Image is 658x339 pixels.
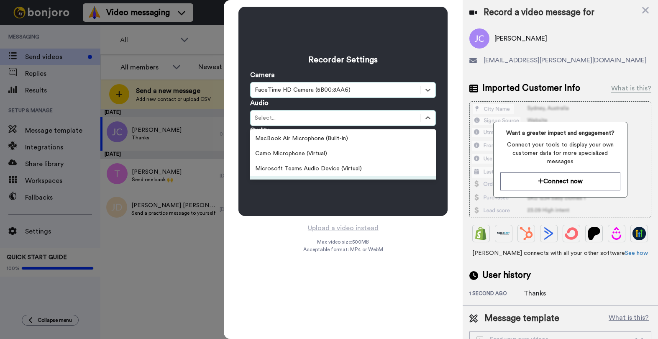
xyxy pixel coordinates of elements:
[250,98,269,108] label: Audio
[611,83,651,93] div: What is this?
[606,312,651,325] button: What is this?
[482,269,531,282] span: User history
[469,290,524,298] div: 1 second ago
[36,131,148,139] p: Message from Grant, sent 1m ago
[250,54,436,66] h3: Recorder Settings
[469,249,651,257] span: [PERSON_NAME] connects with all your other software
[474,227,488,240] img: Shopify
[500,141,620,166] span: Connect your tools to display your own customer data for more specialized messages
[484,312,559,325] span: Message template
[36,18,148,130] div: Message content
[524,288,566,298] div: Thanks
[565,227,578,240] img: ConvertKit
[542,227,556,240] img: ActiveCampaign
[250,131,436,146] div: MacBook Air Microphone (Built-in)
[19,20,32,33] img: Profile image for Grant
[250,161,436,176] div: Microsoft Teams Audio Device (Virtual)
[255,114,416,122] div: Select...
[305,223,381,234] button: Upload a video instead
[632,227,646,240] img: GoHighLevel
[250,126,269,134] label: Quality
[36,39,148,55] div: Go into your project, and scroll down to step 4.
[482,82,580,95] span: Imported Customer Info
[250,146,436,161] div: Camo Microphone (Virtual)
[625,250,648,256] a: See how
[317,239,369,245] span: Max video size: 500 MB
[303,246,383,253] span: Acceptable format: MP4 or WebM
[587,227,601,240] img: Patreon
[610,227,623,240] img: Drip
[250,70,275,80] label: Camera
[36,18,148,39] h2: You can now edit the consent box!
[500,172,620,190] button: Connect now
[520,227,533,240] img: Hubspot
[497,227,510,240] img: Ontraport
[255,86,416,94] div: FaceTime HD Camera (5B00:3AA6)
[250,176,436,191] div: ZoomAudioDevice (Virtual)
[500,129,620,137] span: Want a greater impact and engagement?
[13,13,155,144] div: message notification from Grant, 1m ago. You can now edit the consent box! Go into your project, ...
[484,55,647,65] span: [EMAIL_ADDRESS][PERSON_NAME][DOMAIN_NAME]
